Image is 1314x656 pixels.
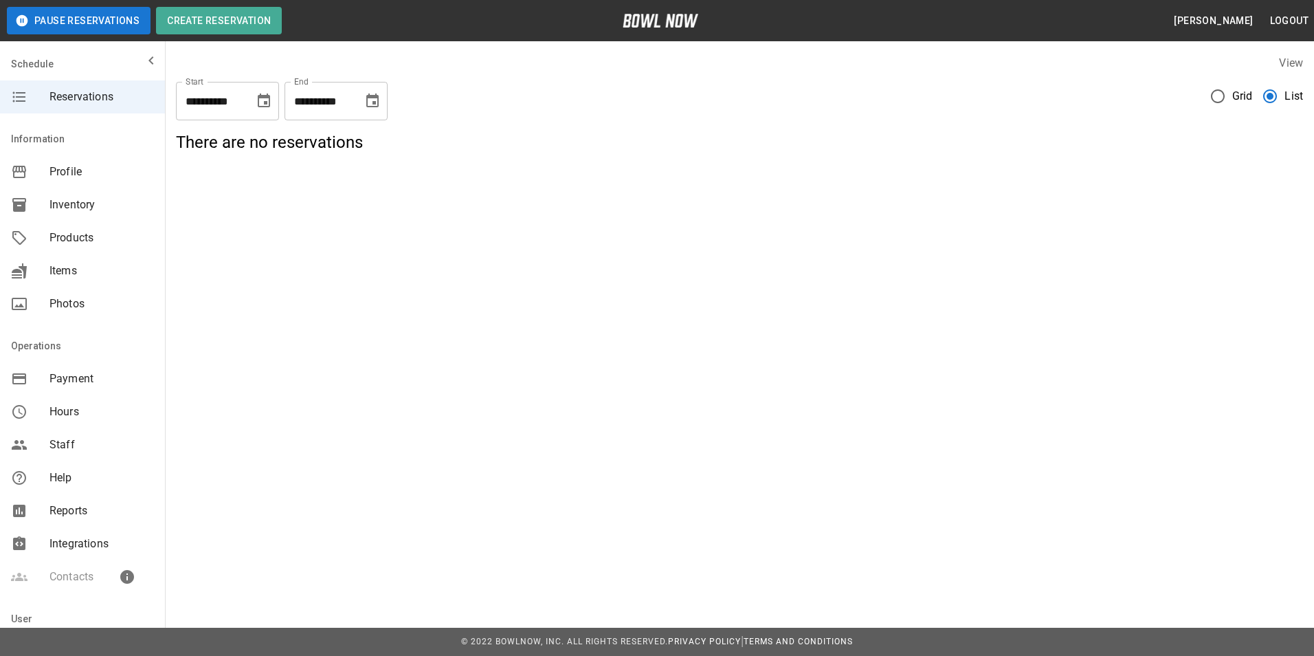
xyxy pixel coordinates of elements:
[49,296,154,312] span: Photos
[744,637,853,646] a: Terms and Conditions
[1265,8,1314,34] button: Logout
[49,230,154,246] span: Products
[49,197,154,213] span: Inventory
[49,404,154,420] span: Hours
[1168,8,1258,34] button: [PERSON_NAME]
[668,637,741,646] a: Privacy Policy
[49,263,154,279] span: Items
[623,14,698,28] img: logo
[359,87,386,115] button: Choose date, selected date is Sep 23, 2025
[49,164,154,180] span: Profile
[1284,88,1303,105] span: List
[176,131,1303,153] h5: There are no reservations
[7,7,151,34] button: Pause Reservations
[461,637,668,646] span: © 2022 BowlNow, Inc. All Rights Reserved.
[49,470,154,486] span: Help
[156,7,282,34] button: Create Reservation
[1279,56,1303,69] label: View
[49,503,154,519] span: Reports
[1232,88,1253,105] span: Grid
[49,536,154,552] span: Integrations
[49,371,154,387] span: Payment
[250,87,278,115] button: Choose date, selected date is Aug 23, 2025
[49,437,154,453] span: Staff
[49,89,154,105] span: Reservations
